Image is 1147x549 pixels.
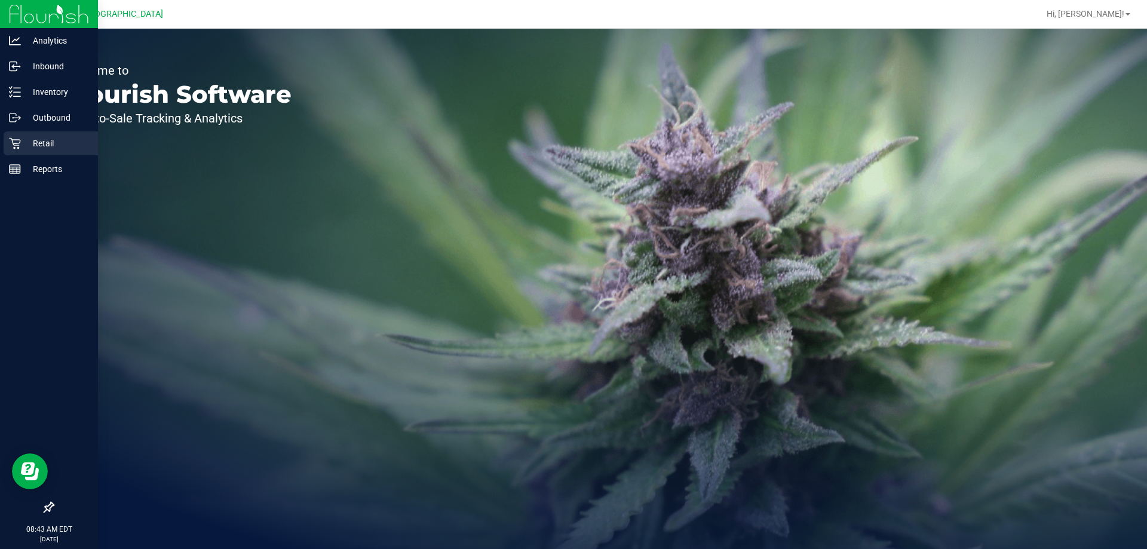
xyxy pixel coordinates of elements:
[9,86,21,98] inline-svg: Inventory
[21,59,93,73] p: Inbound
[81,9,163,19] span: [GEOGRAPHIC_DATA]
[65,112,292,124] p: Seed-to-Sale Tracking & Analytics
[9,112,21,124] inline-svg: Outbound
[21,136,93,151] p: Retail
[65,82,292,106] p: Flourish Software
[12,453,48,489] iframe: Resource center
[21,111,93,125] p: Outbound
[21,85,93,99] p: Inventory
[1047,9,1124,19] span: Hi, [PERSON_NAME]!
[9,35,21,47] inline-svg: Analytics
[21,162,93,176] p: Reports
[21,33,93,48] p: Analytics
[9,137,21,149] inline-svg: Retail
[5,524,93,535] p: 08:43 AM EDT
[9,163,21,175] inline-svg: Reports
[65,65,292,76] p: Welcome to
[5,535,93,544] p: [DATE]
[9,60,21,72] inline-svg: Inbound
